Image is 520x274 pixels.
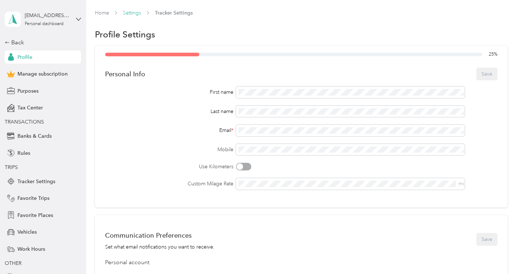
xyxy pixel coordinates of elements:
span: 25 % [489,51,497,58]
div: [EMAIL_ADDRESS][DOMAIN_NAME] [25,12,70,19]
div: First name [105,88,233,96]
span: TRANSACTIONS [5,119,44,125]
span: OTHER [5,260,21,266]
span: Favorite Trips [17,194,49,202]
a: Settings [123,10,141,16]
label: Use Kilometers [105,163,233,170]
span: Tax Center [17,104,43,112]
div: Back [5,38,77,47]
label: Custom Milage Rate [105,180,233,188]
span: Tracker Settings [155,9,193,17]
span: Rules [17,149,30,157]
div: Communication Preferences [105,231,215,239]
div: Personal account [105,258,497,267]
div: Set what email notifications you want to receive. [105,243,215,251]
span: TRIPS [5,164,18,170]
span: Profile [17,53,32,61]
label: Mobile [105,146,233,153]
span: Vehicles [17,228,37,236]
span: Manage subscription [17,70,68,78]
span: Work Hours [17,245,45,253]
span: Banks & Cards [17,132,52,140]
span: Tracker Settings [17,178,55,185]
h1: Profile Settings [95,31,155,38]
div: Personal dashboard [25,22,64,26]
div: Personal Info [105,70,145,78]
span: mi [459,181,464,187]
div: Last name [105,108,233,115]
span: Favorite Places [17,211,53,219]
span: Purposes [17,87,39,95]
iframe: Everlance-gr Chat Button Frame [479,233,520,274]
a: Home [95,10,109,16]
div: Email [105,126,233,134]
